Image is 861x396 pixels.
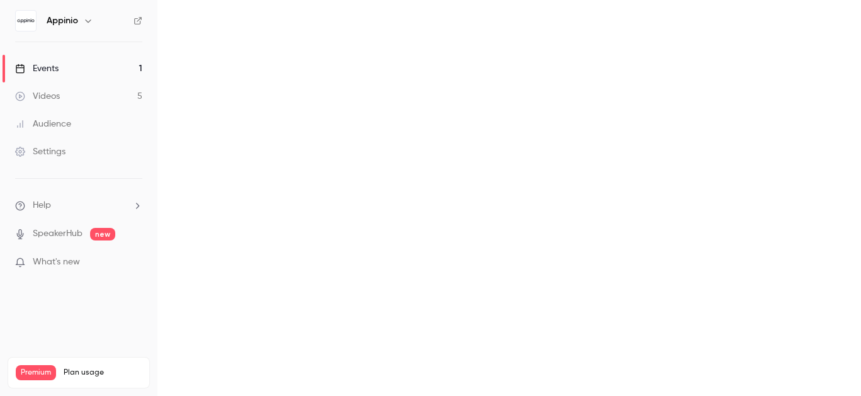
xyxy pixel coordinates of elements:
[15,118,71,130] div: Audience
[15,199,142,212] li: help-dropdown-opener
[33,227,83,240] a: SpeakerHub
[47,14,78,27] h6: Appinio
[64,368,142,378] span: Plan usage
[15,62,59,75] div: Events
[33,199,51,212] span: Help
[16,11,36,31] img: Appinio
[33,256,80,269] span: What's new
[15,90,60,103] div: Videos
[127,257,142,268] iframe: Noticeable Trigger
[15,145,66,158] div: Settings
[90,228,115,240] span: new
[16,365,56,380] span: Premium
